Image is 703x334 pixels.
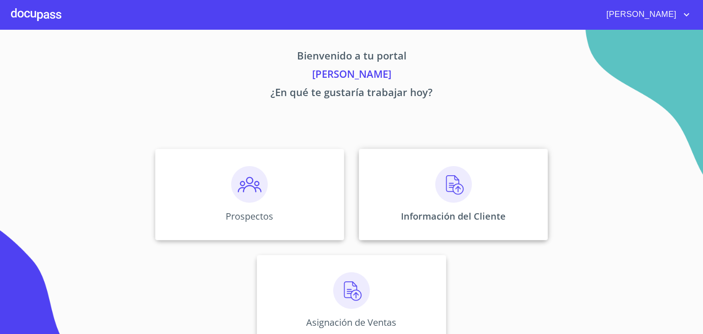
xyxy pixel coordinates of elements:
[70,85,633,103] p: ¿En qué te gustaría trabajar hoy?
[231,166,268,203] img: prospectos.png
[226,210,273,222] p: Prospectos
[600,7,692,22] button: account of current user
[70,66,633,85] p: [PERSON_NAME]
[306,316,396,329] p: Asignación de Ventas
[600,7,681,22] span: [PERSON_NAME]
[333,272,370,309] img: carga.png
[70,48,633,66] p: Bienvenido a tu portal
[435,166,472,203] img: carga.png
[401,210,506,222] p: Información del Cliente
